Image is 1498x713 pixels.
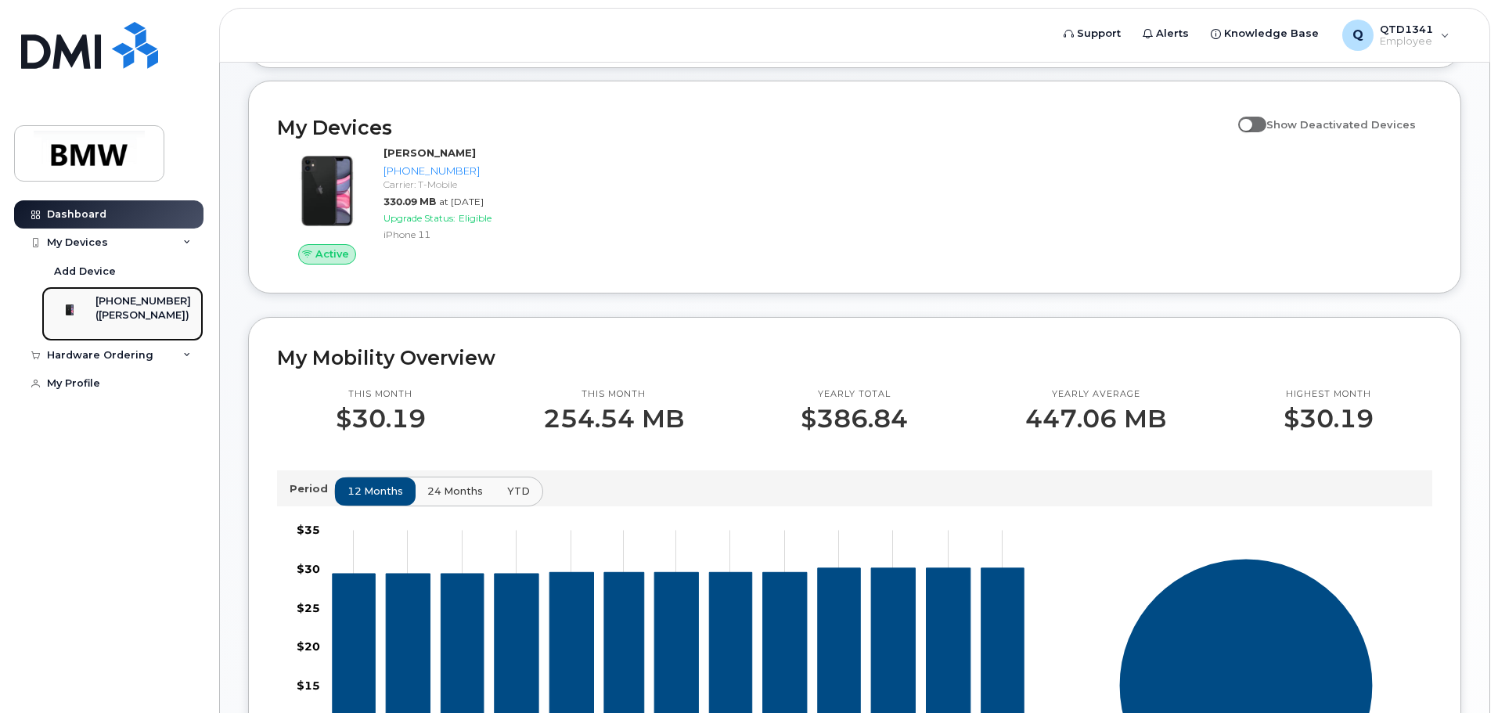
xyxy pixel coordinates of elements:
tspan: $35 [297,523,320,537]
tspan: $15 [297,679,320,693]
a: Active[PERSON_NAME][PHONE_NUMBER]Carrier: T-Mobile330.09 MBat [DATE]Upgrade Status:EligibleiPhone 11 [277,146,552,265]
div: [PHONE_NUMBER] [384,164,546,178]
tspan: $25 [297,600,320,614]
span: at [DATE] [439,196,484,207]
span: Support [1077,26,1121,41]
span: Knowledge Base [1224,26,1319,41]
span: YTD [507,484,530,499]
span: Employee [1380,35,1433,48]
p: Yearly total [801,388,908,401]
input: Show Deactivated Devices [1238,110,1251,122]
p: 447.06 MB [1025,405,1166,433]
p: Period [290,481,334,496]
p: Yearly average [1025,388,1166,401]
h2: My Mobility Overview [277,346,1432,369]
span: 24 months [427,484,483,499]
div: Carrier: T-Mobile [384,178,546,191]
p: $386.84 [801,405,908,433]
p: $30.19 [336,405,426,433]
h2: My Devices [277,116,1230,139]
div: QTD1341 [1331,20,1460,51]
p: This month [543,388,684,401]
a: Alerts [1132,18,1200,49]
span: Alerts [1156,26,1189,41]
a: Knowledge Base [1200,18,1330,49]
iframe: Messenger Launcher [1430,645,1486,701]
p: This month [336,388,426,401]
span: Eligible [459,212,492,224]
p: Highest month [1284,388,1374,401]
a: Support [1053,18,1132,49]
tspan: $30 [297,561,320,575]
strong: [PERSON_NAME] [384,146,476,159]
span: Show Deactivated Devices [1266,118,1416,131]
tspan: $20 [297,639,320,654]
span: QTD1341 [1380,23,1433,35]
p: 254.54 MB [543,405,684,433]
div: iPhone 11 [384,228,546,241]
img: iPhone_11.jpg [290,153,365,229]
span: Active [315,247,349,261]
span: Upgrade Status: [384,212,456,224]
p: $30.19 [1284,405,1374,433]
span: 330.09 MB [384,196,436,207]
span: Q [1352,26,1363,45]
